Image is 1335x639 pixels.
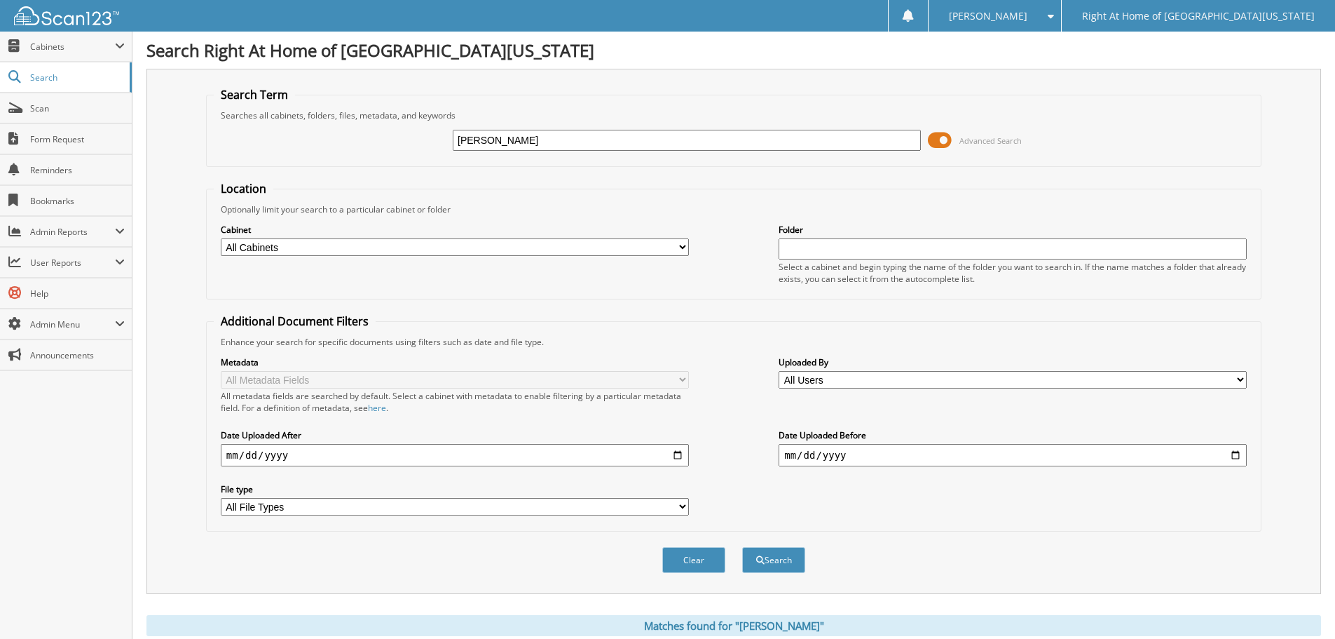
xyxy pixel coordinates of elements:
[221,390,689,414] div: All metadata fields are searched by default. Select a cabinet with metadata to enable filtering b...
[662,547,725,573] button: Clear
[30,133,125,145] span: Form Request
[214,203,1254,215] div: Optionally limit your search to a particular cabinet or folder
[742,547,805,573] button: Search
[779,356,1247,368] label: Uploaded By
[30,164,125,176] span: Reminders
[214,87,295,102] legend: Search Term
[221,356,689,368] label: Metadata
[146,39,1321,62] h1: Search Right At Home of [GEOGRAPHIC_DATA][US_STATE]
[30,318,115,330] span: Admin Menu
[30,257,115,269] span: User Reports
[221,444,689,466] input: start
[368,402,386,414] a: here
[779,444,1247,466] input: end
[214,314,376,329] legend: Additional Document Filters
[779,429,1247,441] label: Date Uploaded Before
[30,72,123,83] span: Search
[30,226,115,238] span: Admin Reports
[30,102,125,114] span: Scan
[779,224,1247,236] label: Folder
[214,181,273,196] legend: Location
[959,135,1022,146] span: Advanced Search
[30,349,125,361] span: Announcements
[1082,12,1315,20] span: Right At Home of [GEOGRAPHIC_DATA][US_STATE]
[779,261,1247,285] div: Select a cabinet and begin typing the name of the folder you want to search in. If the name match...
[30,41,115,53] span: Cabinets
[214,109,1254,121] div: Searches all cabinets, folders, files, metadata, and keywords
[949,12,1027,20] span: [PERSON_NAME]
[30,288,125,300] span: Help
[146,615,1321,636] div: Matches found for "[PERSON_NAME]"
[221,224,689,236] label: Cabinet
[30,195,125,207] span: Bookmarks
[14,6,119,25] img: scan123-logo-white.svg
[221,483,689,495] label: File type
[214,336,1254,348] div: Enhance your search for specific documents using filters such as date and file type.
[221,429,689,441] label: Date Uploaded After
